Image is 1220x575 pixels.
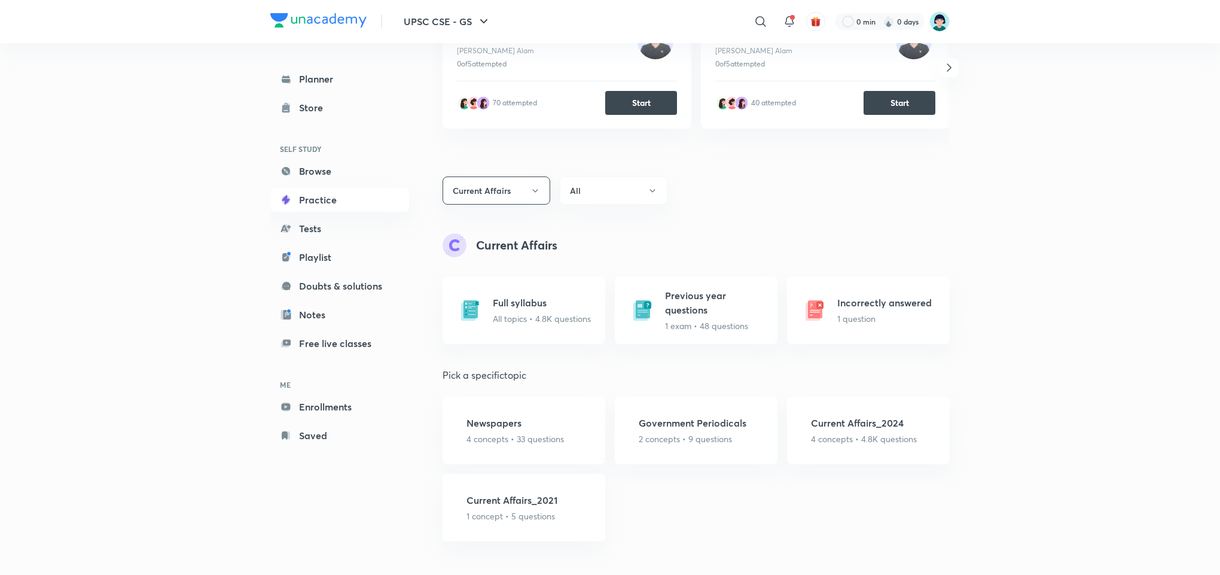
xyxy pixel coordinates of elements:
[270,67,409,91] a: Planner
[715,96,730,110] img: avatar
[883,16,895,28] img: streak
[493,312,591,325] p: All topics • 4.8K questions
[715,59,795,69] div: 0 of 5 attempted
[466,96,481,110] img: avatar
[270,245,409,269] a: Playlist
[270,139,409,159] h6: SELF STUDY
[443,177,550,205] button: Current Affairs
[457,59,534,69] div: 0 of 5 attempted
[837,296,932,310] h5: Incorrectly answered
[811,416,917,430] h5: Current Affairs_2024
[864,91,935,115] button: Start
[639,416,746,430] h5: Government Periodicals
[476,96,490,110] img: avatar
[811,433,917,445] p: 4 concepts • 4.8K questions
[725,96,739,110] img: avatar
[270,13,367,28] img: Company Logo
[443,368,950,382] h5: Pick a specific topic
[801,297,828,324] img: incorrectly answered
[443,233,466,257] img: syllabus
[466,510,557,522] p: 1 concept • 5 questions
[639,433,746,445] p: 2 concepts • 9 questions
[457,297,483,324] img: full syllabus
[466,416,564,430] h5: Newspapers
[476,236,557,254] h4: Current Affairs
[270,331,409,355] a: Free live classes
[751,98,796,108] div: 40 attempted
[734,96,749,110] img: avatar
[270,395,409,419] a: Enrollments
[605,91,677,115] button: Start
[270,96,409,120] a: Store
[396,10,498,34] button: UPSC CSE - GS
[493,296,591,310] h5: Full syllabus
[270,375,409,395] h6: ME
[299,101,330,115] div: Store
[270,303,409,327] a: Notes
[270,274,409,298] a: Doubts & solutions
[270,424,409,448] a: Saved
[466,493,557,507] h5: Current Affairs_2021
[493,98,537,108] div: 70 attempted
[665,320,770,332] p: 1 exam • 48 questions
[270,188,409,212] a: Practice
[929,11,950,32] img: Priyanka Buty
[270,13,367,31] a: Company Logo
[806,12,825,31] button: avatar
[560,177,667,205] button: All
[629,297,655,324] img: previous year questions
[270,159,409,183] a: Browse
[270,217,409,241] a: Tests
[665,288,770,317] h5: Previous year questions
[810,16,821,27] img: avatar
[466,433,564,445] p: 4 concepts • 33 questions
[837,312,932,325] p: 1 question
[457,45,534,56] div: [PERSON_NAME] Alam
[457,96,471,110] img: avatar
[715,45,795,56] div: [PERSON_NAME] Alam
